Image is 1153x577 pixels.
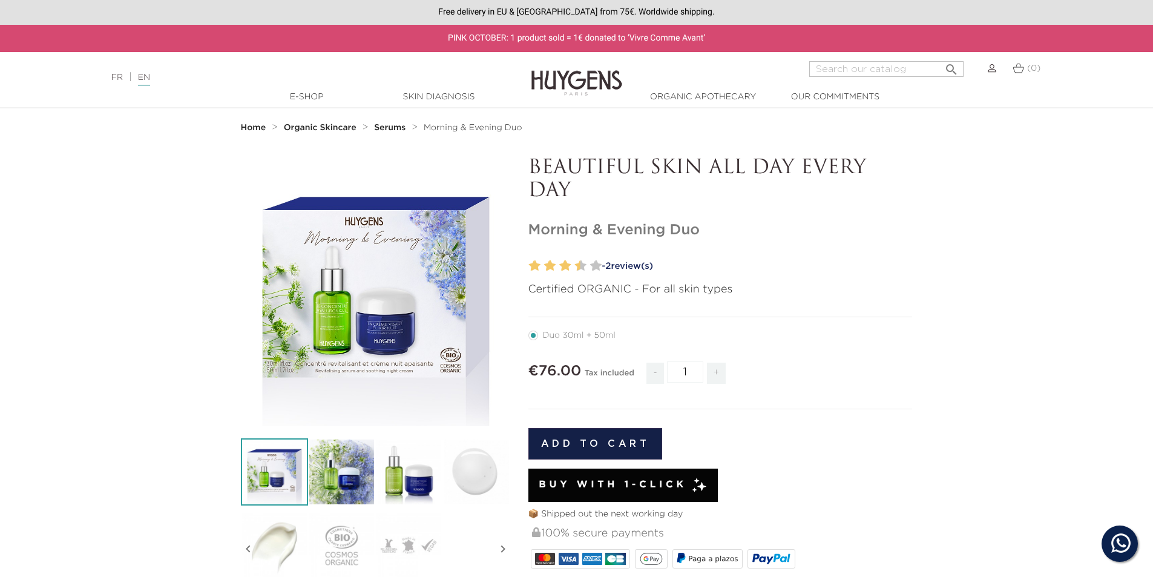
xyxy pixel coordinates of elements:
span: Morning & Evening Duo [424,124,522,132]
span: €76.00 [528,364,582,378]
label: 2 [531,257,540,275]
span: Paga a plazos [688,555,738,563]
strong: Organic Skincare [284,124,356,132]
input: Search [809,61,964,77]
span: - [646,363,663,384]
a: Our commitments [775,91,896,104]
button:  [941,58,962,74]
i:  [944,59,959,73]
label: 8 [577,257,586,275]
div: 100% secure payments [531,521,913,547]
img: 100% secure payments [532,527,540,537]
span: + [707,363,726,384]
strong: Serums [374,124,406,132]
img: AMEX [582,553,602,565]
strong: Home [241,124,266,132]
a: Morning & Evening Duo [424,123,522,133]
a: E-Shop [246,91,367,104]
a: Organic Skincare [284,123,360,133]
h1: Morning & Evening Duo [528,222,913,239]
a: EN [138,73,150,86]
label: Duo 30ml + 50ml [528,331,630,340]
label: 10 [593,257,602,275]
div: Tax included [585,360,634,393]
p: 📦 Shipped out the next working day [528,508,913,521]
label: 9 [588,257,592,275]
span: 2 [605,262,611,271]
label: 1 [527,257,531,275]
p: Certified ORGANIC - For all skin types [528,282,913,298]
img: MASTERCARD [535,553,555,565]
label: 4 [547,257,556,275]
label: 5 [557,257,561,275]
a: Home [241,123,269,133]
label: 6 [562,257,571,275]
span: (0) [1027,64,1040,73]
p: BEAUTIFUL SKIN ALL DAY EVERY DAY [528,157,913,203]
a: -2review(s) [598,257,913,275]
img: google_pay [640,553,663,565]
label: 7 [572,257,576,275]
img: CB_NATIONALE [605,553,625,565]
img: Huygens [531,51,622,97]
a: FR [111,73,123,82]
a: Organic Apothecary [643,91,764,104]
input: Quantity [667,361,703,383]
button: Add to cart [528,428,663,460]
a: Skin Diagnosis [378,91,499,104]
a: Serums [374,123,409,133]
div: | [105,70,471,85]
img: VISA [559,553,579,565]
label: 3 [542,257,546,275]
